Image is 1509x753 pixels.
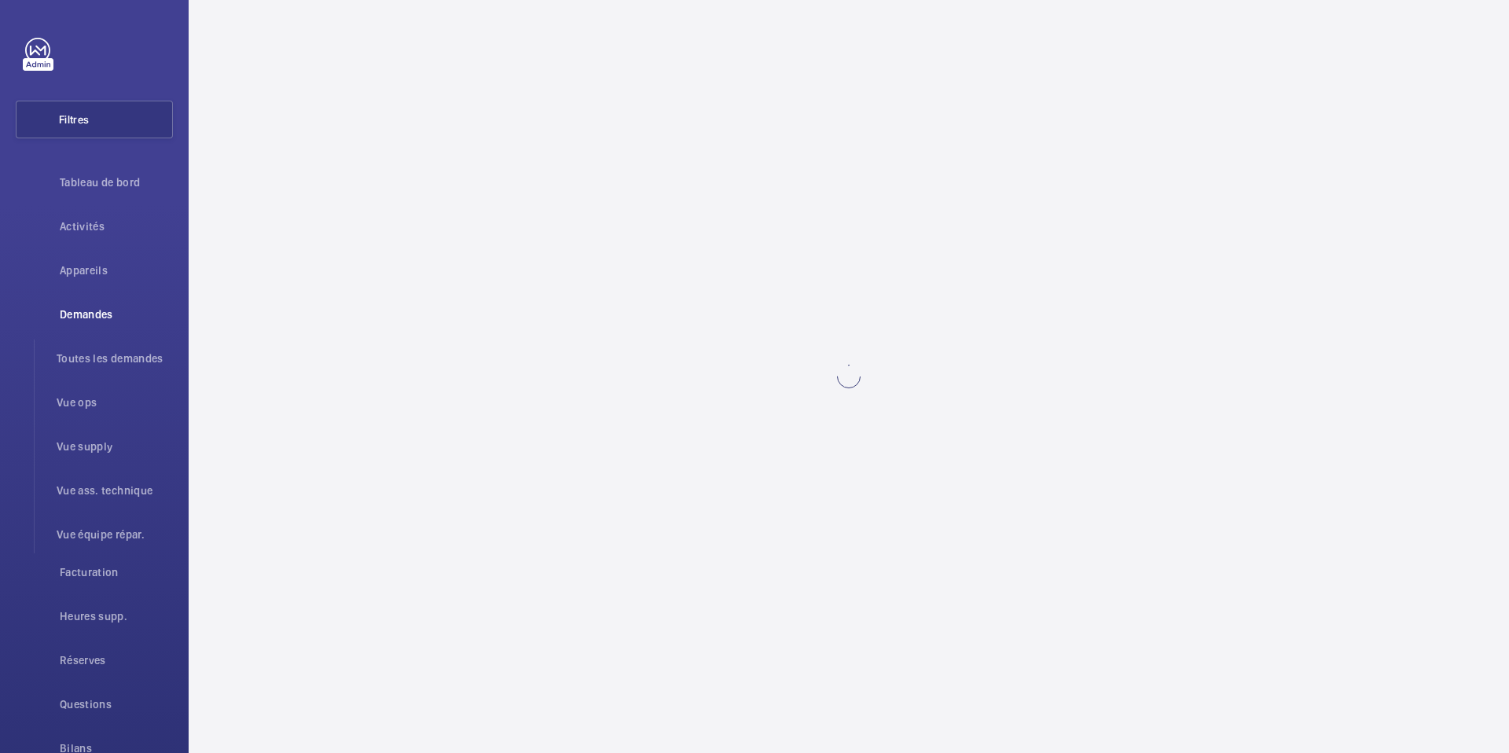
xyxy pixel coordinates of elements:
[60,174,173,190] span: Tableau de bord
[59,112,89,127] span: Filtres
[60,652,173,668] span: Réserves
[57,439,173,454] span: Vue supply
[60,263,173,278] span: Appareils
[60,564,173,580] span: Facturation
[57,351,173,366] span: Toutes les demandes
[57,395,173,410] span: Vue ops
[60,307,173,322] span: Demandes
[60,219,173,234] span: Activités
[60,608,173,624] span: Heures supp.
[57,527,173,542] span: Vue équipe répar.
[57,483,173,498] span: Vue ass. technique
[16,101,173,138] button: Filtres
[60,696,173,712] span: Questions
